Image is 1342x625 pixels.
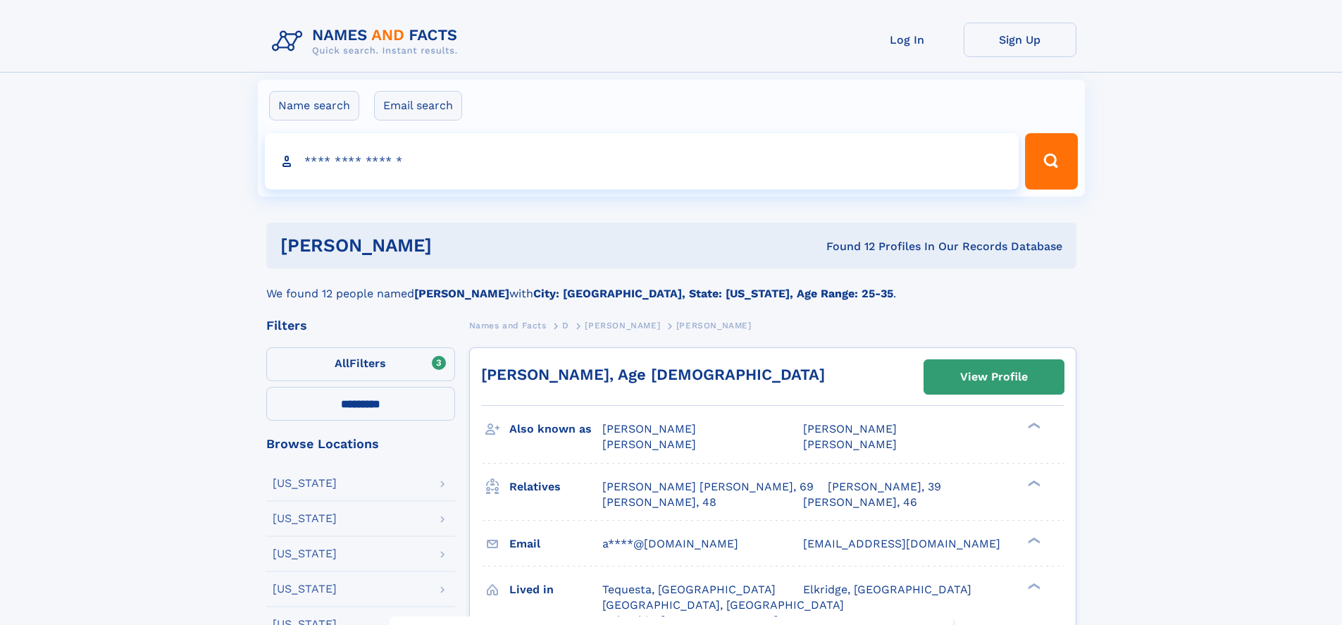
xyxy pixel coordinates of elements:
[266,23,469,61] img: Logo Names and Facts
[602,422,696,435] span: [PERSON_NAME]
[602,583,776,596] span: Tequesta, [GEOGRAPHIC_DATA]
[851,23,964,57] a: Log In
[509,578,602,602] h3: Lived in
[960,361,1028,393] div: View Profile
[803,438,897,451] span: [PERSON_NAME]
[803,583,971,596] span: Elkridge, [GEOGRAPHIC_DATA]
[585,321,660,330] span: [PERSON_NAME]
[273,513,337,524] div: [US_STATE]
[676,321,752,330] span: [PERSON_NAME]
[273,548,337,559] div: [US_STATE]
[509,417,602,441] h3: Also known as
[266,347,455,381] label: Filters
[374,91,462,120] label: Email search
[629,239,1062,254] div: Found 12 Profiles In Our Records Database
[335,357,349,370] span: All
[481,366,825,383] a: [PERSON_NAME], Age [DEMOGRAPHIC_DATA]
[964,23,1076,57] a: Sign Up
[533,287,893,300] b: City: [GEOGRAPHIC_DATA], State: [US_STATE], Age Range: 25-35
[265,133,1019,190] input: search input
[1024,536,1041,545] div: ❯
[803,422,897,435] span: [PERSON_NAME]
[469,316,547,334] a: Names and Facts
[269,91,359,120] label: Name search
[1025,133,1077,190] button: Search Button
[266,319,455,332] div: Filters
[509,532,602,556] h3: Email
[1024,581,1041,590] div: ❯
[273,583,337,595] div: [US_STATE]
[828,479,941,495] a: [PERSON_NAME], 39
[1024,478,1041,488] div: ❯
[266,268,1076,302] div: We found 12 people named with .
[602,438,696,451] span: [PERSON_NAME]
[562,321,569,330] span: D
[280,237,629,254] h1: [PERSON_NAME]
[562,316,569,334] a: D
[509,475,602,499] h3: Relatives
[266,438,455,450] div: Browse Locations
[585,316,660,334] a: [PERSON_NAME]
[273,478,337,489] div: [US_STATE]
[1024,421,1041,431] div: ❯
[602,479,814,495] a: [PERSON_NAME] [PERSON_NAME], 69
[602,495,716,510] a: [PERSON_NAME], 48
[924,360,1064,394] a: View Profile
[803,537,1000,550] span: [EMAIL_ADDRESS][DOMAIN_NAME]
[602,598,844,612] span: [GEOGRAPHIC_DATA], [GEOGRAPHIC_DATA]
[803,495,917,510] a: [PERSON_NAME], 46
[414,287,509,300] b: [PERSON_NAME]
